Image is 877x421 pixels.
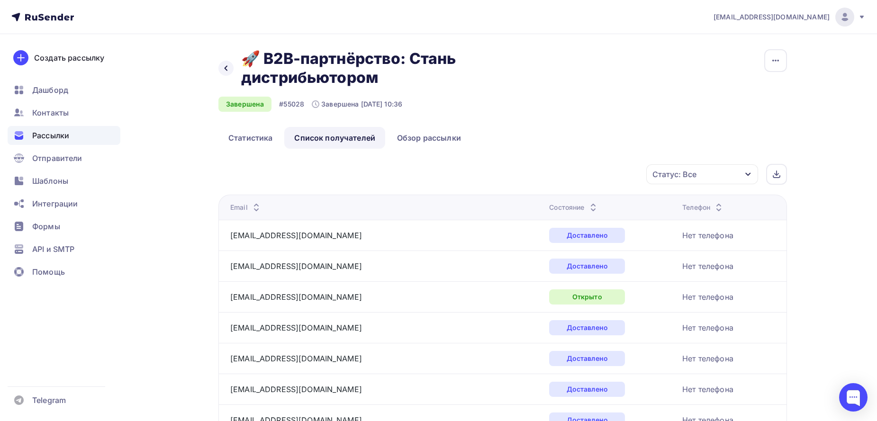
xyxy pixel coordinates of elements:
[8,171,120,190] a: Шаблоны
[32,243,74,255] span: API и SMTP
[714,12,830,22] span: [EMAIL_ADDRESS][DOMAIN_NAME]
[32,266,65,278] span: Помощь
[279,99,304,109] div: #55028
[682,203,724,212] div: Телефон
[230,292,362,302] a: [EMAIL_ADDRESS][DOMAIN_NAME]
[8,81,120,99] a: Дашборд
[682,322,733,333] div: Нет телефона
[32,152,82,164] span: Отправители
[218,97,271,112] div: Завершена
[8,103,120,122] a: Контакты
[682,384,733,395] div: Нет телефона
[32,175,68,187] span: Шаблоны
[549,228,625,243] div: Доставлено
[8,126,120,145] a: Рассылки
[230,385,362,394] a: [EMAIL_ADDRESS][DOMAIN_NAME]
[241,49,527,87] h2: 🚀 B2B-партнёрство: Стань дистрибьютором
[230,203,262,212] div: Email
[549,203,598,212] div: Состояние
[32,394,66,406] span: Telegram
[652,169,696,180] div: Статус: Все
[32,130,69,141] span: Рассылки
[549,351,625,366] div: Доставлено
[682,230,733,241] div: Нет телефона
[549,320,625,335] div: Доставлено
[646,164,759,185] button: Статус: Все
[682,353,733,364] div: Нет телефона
[32,221,60,232] span: Формы
[230,354,362,363] a: [EMAIL_ADDRESS][DOMAIN_NAME]
[32,198,78,209] span: Интеграции
[549,289,625,305] div: Открыто
[8,149,120,168] a: Отправители
[230,231,362,240] a: [EMAIL_ADDRESS][DOMAIN_NAME]
[34,52,104,63] div: Создать рассылку
[387,127,471,149] a: Обзор рассылки
[284,127,385,149] a: Список получателей
[230,261,362,271] a: [EMAIL_ADDRESS][DOMAIN_NAME]
[549,382,625,397] div: Доставлено
[218,127,282,149] a: Статистика
[312,99,402,109] div: Завершена [DATE] 10:36
[32,84,68,96] span: Дашборд
[8,217,120,236] a: Формы
[714,8,866,27] a: [EMAIL_ADDRESS][DOMAIN_NAME]
[32,107,69,118] span: Контакты
[682,260,733,272] div: Нет телефона
[549,259,625,274] div: Доставлено
[230,323,362,332] a: [EMAIL_ADDRESS][DOMAIN_NAME]
[682,291,733,303] div: Нет телефона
